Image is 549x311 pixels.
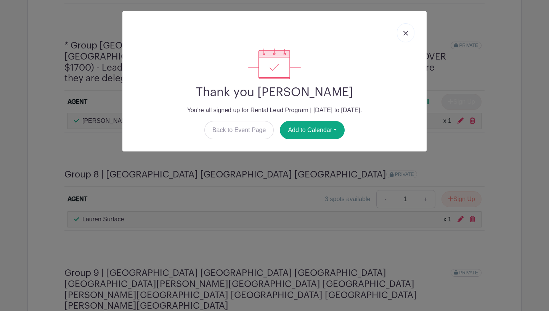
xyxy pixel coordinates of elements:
p: You're all signed up for Rental Lead Program | [DATE] to [DATE]. [128,106,421,115]
img: signup_complete-c468d5dda3e2740ee63a24cb0ba0d3ce5d8a4ecd24259e683200fb1569d990c8.svg [248,48,301,79]
button: Add to Calendar [280,121,345,139]
a: Back to Event Page [204,121,274,139]
img: close_button-5f87c8562297e5c2d7936805f587ecaba9071eb48480494691a3f1689db116b3.svg [403,31,408,35]
h2: Thank you [PERSON_NAME] [128,85,421,100]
